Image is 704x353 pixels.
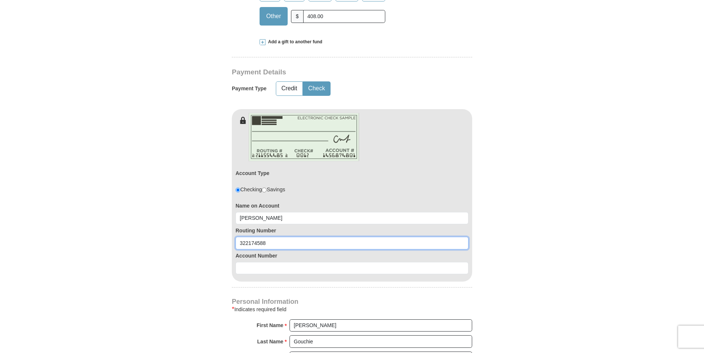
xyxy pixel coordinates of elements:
[232,85,267,92] h5: Payment Type
[248,113,359,161] img: check-en.png
[236,186,285,193] div: Checking Savings
[232,68,420,77] h3: Payment Details
[276,82,302,95] button: Credit
[236,169,270,177] label: Account Type
[303,82,330,95] button: Check
[232,305,472,314] div: Indicates required field
[291,10,304,23] span: $
[232,299,472,305] h4: Personal Information
[263,11,285,22] span: Other
[236,252,468,259] label: Account Number
[236,202,468,209] label: Name on Account
[303,10,385,23] input: Other Amount
[257,320,283,330] strong: First Name
[257,336,284,347] strong: Last Name
[236,227,468,234] label: Routing Number
[265,39,322,45] span: Add a gift to another fund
